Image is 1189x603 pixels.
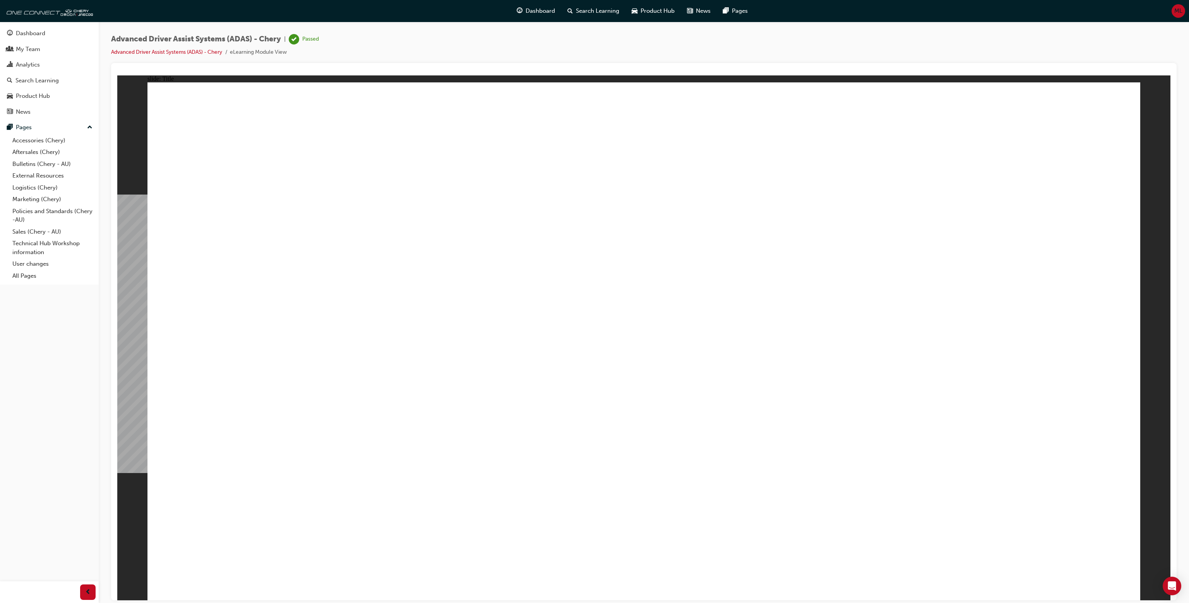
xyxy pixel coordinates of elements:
[3,89,96,103] a: Product Hub
[1174,7,1182,15] span: ML
[517,6,523,16] span: guage-icon
[561,3,625,19] a: search-iconSearch Learning
[717,3,754,19] a: pages-iconPages
[3,120,96,135] button: Pages
[9,258,96,270] a: User changes
[3,58,96,72] a: Analytics
[3,26,96,41] a: Dashboard
[16,108,31,116] div: News
[16,92,50,101] div: Product Hub
[9,170,96,182] a: External Resources
[111,35,281,44] span: Advanced Driver Assist Systems (ADAS) - Chery
[9,205,96,226] a: Policies and Standards (Chery -AU)
[641,7,675,15] span: Product Hub
[511,3,561,19] a: guage-iconDashboard
[7,61,13,68] span: chart-icon
[1163,577,1181,595] div: Open Intercom Messenger
[1172,4,1185,18] button: ML
[284,35,286,44] span: |
[230,48,287,57] li: eLearning Module View
[7,30,13,37] span: guage-icon
[625,3,681,19] a: car-iconProduct Hub
[696,7,711,15] span: News
[7,77,12,84] span: search-icon
[9,146,96,158] a: Aftersales (Chery)
[632,6,637,16] span: car-icon
[576,7,619,15] span: Search Learning
[567,6,573,16] span: search-icon
[16,29,45,38] div: Dashboard
[9,135,96,147] a: Accessories (Chery)
[9,237,96,258] a: Technical Hub Workshop information
[9,182,96,194] a: Logistics (Chery)
[681,3,717,19] a: news-iconNews
[526,7,555,15] span: Dashboard
[9,158,96,170] a: Bulletins (Chery - AU)
[289,34,299,44] span: learningRecordVerb_PASS-icon
[85,588,91,597] span: prev-icon
[15,76,59,85] div: Search Learning
[7,46,13,53] span: people-icon
[7,109,13,116] span: news-icon
[302,36,319,43] div: Passed
[3,25,96,120] button: DashboardMy TeamAnalyticsSearch LearningProduct HubNews
[7,124,13,131] span: pages-icon
[87,123,93,133] span: up-icon
[7,93,13,100] span: car-icon
[16,60,40,69] div: Analytics
[3,105,96,119] a: News
[111,49,222,55] a: Advanced Driver Assist Systems (ADAS) - Chery
[723,6,729,16] span: pages-icon
[16,123,32,132] div: Pages
[732,7,748,15] span: Pages
[16,45,40,54] div: My Team
[4,3,93,19] img: oneconnect
[9,270,96,282] a: All Pages
[9,193,96,205] a: Marketing (Chery)
[9,226,96,238] a: Sales (Chery - AU)
[3,42,96,56] a: My Team
[3,73,96,88] a: Search Learning
[687,6,693,16] span: news-icon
